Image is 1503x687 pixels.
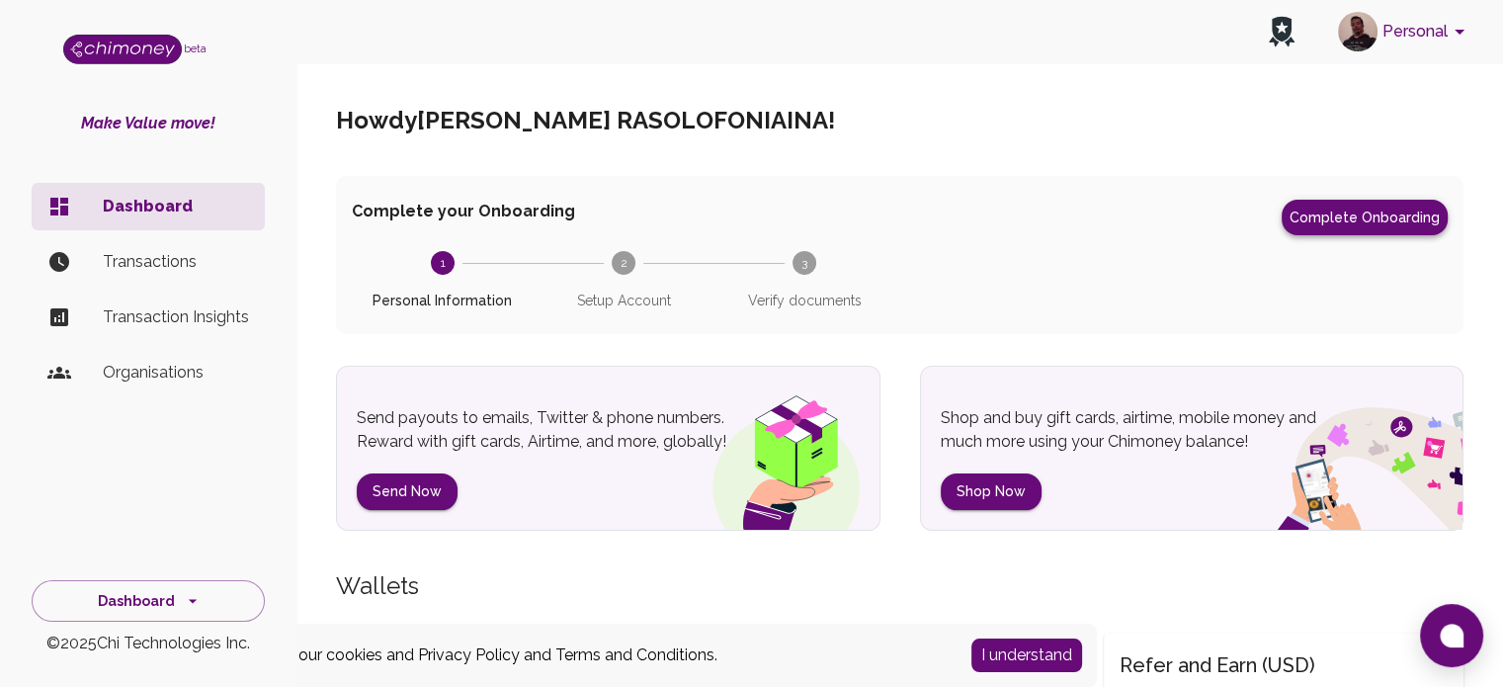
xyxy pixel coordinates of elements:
[1120,649,1315,681] h6: Refer and Earn (USD)
[541,291,706,310] span: Setup Account
[941,473,1042,510] button: Shop Now
[103,250,249,274] p: Transactions
[184,43,207,54] span: beta
[360,291,525,310] span: Personal Information
[722,291,887,310] span: Verify documents
[103,305,249,329] p: Transaction Insights
[352,200,575,235] span: Complete your Onboarding
[555,645,714,664] a: Terms and Conditions
[440,256,445,270] text: 1
[63,35,182,64] img: Logo
[1225,386,1462,530] img: social spend
[971,639,1082,672] button: Accept cookies
[357,473,458,510] button: Send Now
[336,105,835,136] h5: Howdy [PERSON_NAME] RASOLOFONIAINA !
[1330,6,1479,57] button: account of current user
[103,195,249,218] p: Dashboard
[1338,12,1378,51] img: avatar
[677,382,879,530] img: gift box
[418,645,520,664] a: Privacy Policy
[620,256,626,270] text: 2
[336,570,1463,602] h5: Wallets
[25,644,942,667] div: By using this site, you are agreeing to our cookies and and .
[801,256,807,270] text: 3
[941,406,1360,454] p: Shop and buy gift cards, airtime, mobile money and much more using your Chimoney balance!
[32,580,265,623] button: Dashboard
[103,361,249,385] p: Organisations
[1420,604,1483,667] button: Open chat window
[357,406,776,454] p: Send payouts to emails, Twitter & phone numbers. Reward with gift cards, Airtime, and more, globa...
[1282,200,1448,235] button: Complete Onboarding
